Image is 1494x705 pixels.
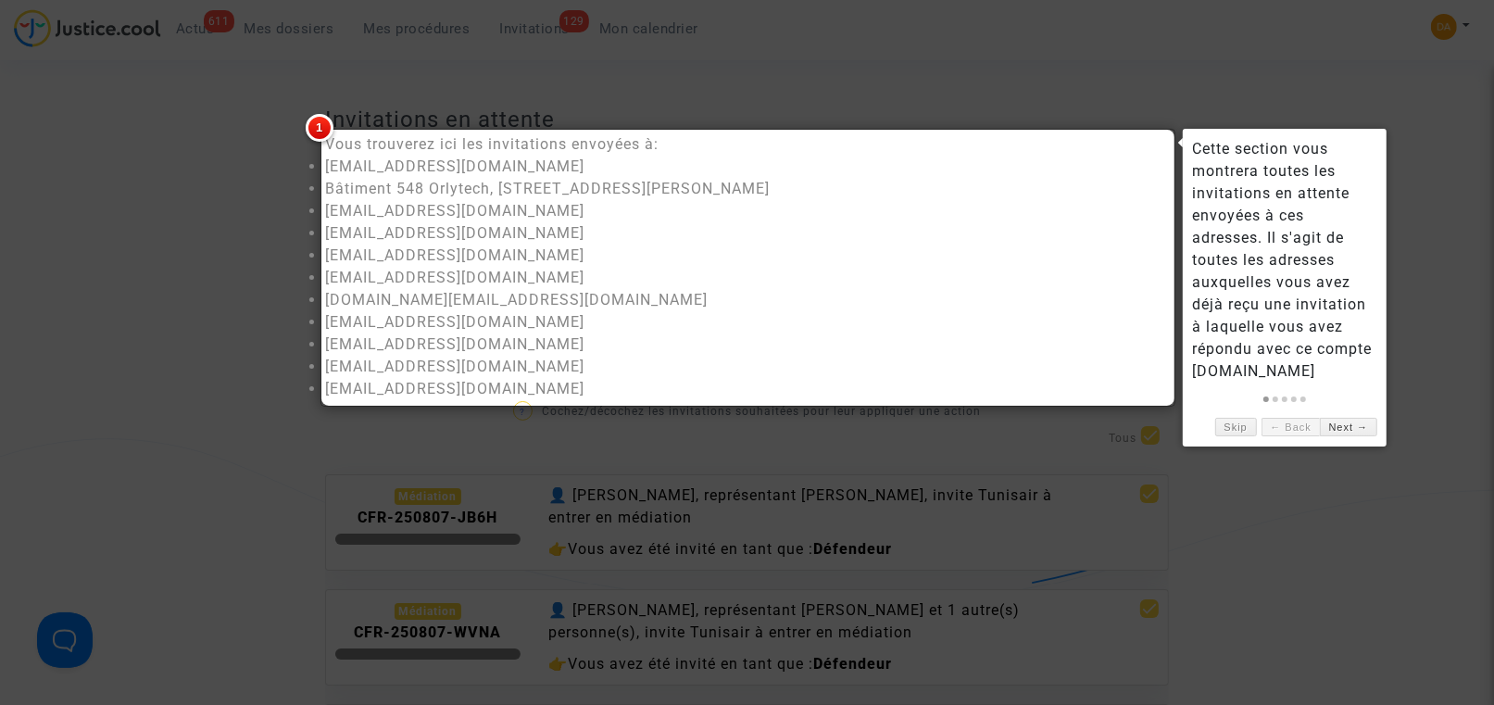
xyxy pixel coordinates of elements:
a: Next → [1320,418,1377,437]
li: [EMAIL_ADDRESS][DOMAIN_NAME] [325,245,1169,267]
span: Vous trouverez ici les invitations envoyées à: [325,135,659,153]
li: [DOMAIN_NAME][EMAIL_ADDRESS][DOMAIN_NAME] [325,289,1169,311]
li: Bâtiment 548 Orlytech, [STREET_ADDRESS][PERSON_NAME] [325,178,1169,200]
li: [EMAIL_ADDRESS][DOMAIN_NAME] [325,267,1169,289]
li: [EMAIL_ADDRESS][DOMAIN_NAME] [325,378,1169,400]
li: [EMAIL_ADDRESS][DOMAIN_NAME] [325,356,1169,378]
li: [EMAIL_ADDRESS][DOMAIN_NAME] [325,156,1169,178]
li: [EMAIL_ADDRESS][DOMAIN_NAME] [325,200,1169,222]
div: Cette section vous montrera toutes les invitations en attente envoyées à ces adresses. Il s'agit ... [1192,138,1377,383]
span: 1 [306,114,333,142]
li: [EMAIL_ADDRESS][DOMAIN_NAME] [325,222,1169,245]
li: [EMAIL_ADDRESS][DOMAIN_NAME] [325,311,1169,334]
li: [EMAIL_ADDRESS][DOMAIN_NAME] [325,334,1169,356]
a: ← Back [1262,418,1320,437]
a: Skip [1215,418,1257,437]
